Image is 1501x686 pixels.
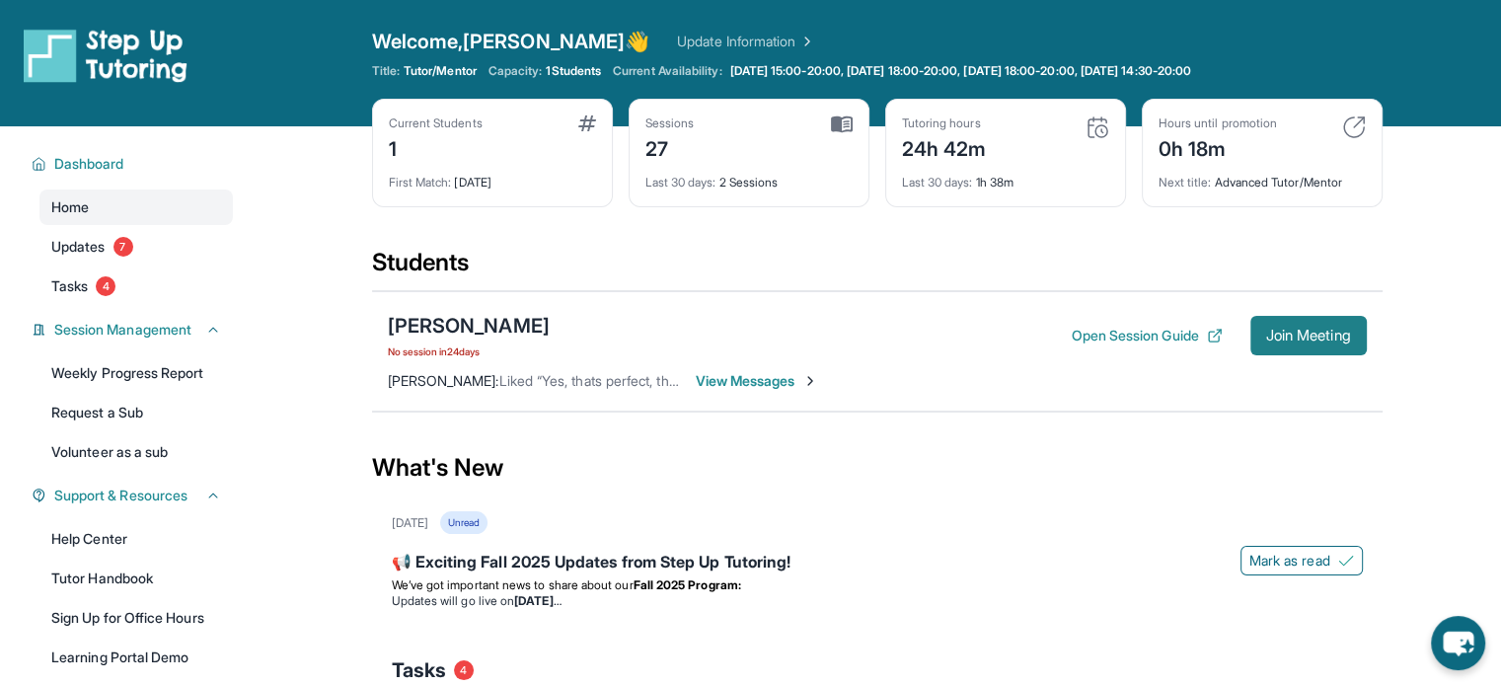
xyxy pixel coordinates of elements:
span: Dashboard [54,154,124,174]
div: 0h 18m [1159,131,1277,163]
span: Liked “Yes, thats perfect, thank you so much” [499,372,781,389]
span: 4 [454,660,474,680]
div: Current Students [389,115,483,131]
a: Weekly Progress Report [39,355,233,391]
img: logo [24,28,188,83]
img: Mark as read [1338,553,1354,569]
div: What's New [372,424,1383,511]
button: chat-button [1431,616,1485,670]
img: card [578,115,596,131]
a: Updates7 [39,229,233,265]
a: Help Center [39,521,233,557]
button: Open Session Guide [1071,326,1222,345]
span: 7 [113,237,133,257]
span: Mark as read [1249,551,1330,571]
strong: Fall 2025 Program: [634,577,741,592]
div: 27 [645,131,695,163]
span: First Match : [389,175,452,190]
img: card [1342,115,1366,139]
span: Next title : [1159,175,1212,190]
div: 1 [389,131,483,163]
div: [DATE] [389,163,596,191]
div: Tutoring hours [902,115,987,131]
span: 1 Students [546,63,601,79]
img: card [1086,115,1109,139]
strong: [DATE] [514,593,561,608]
div: Students [372,247,1383,290]
span: Title: [372,63,400,79]
a: [DATE] 15:00-20:00, [DATE] 18:00-20:00, [DATE] 18:00-20:00, [DATE] 14:30-20:00 [726,63,1195,79]
div: Unread [440,511,488,534]
button: Join Meeting [1250,316,1367,355]
span: We’ve got important news to share about our [392,577,634,592]
li: Updates will go live on [392,593,1363,609]
button: Support & Resources [46,486,221,505]
span: [DATE] 15:00-20:00, [DATE] 18:00-20:00, [DATE] 18:00-20:00, [DATE] 14:30-20:00 [730,63,1191,79]
span: Home [51,197,89,217]
div: Advanced Tutor/Mentor [1159,163,1366,191]
span: [PERSON_NAME] : [388,372,499,389]
span: Tasks [51,276,88,296]
span: Tutor/Mentor [404,63,477,79]
span: Session Management [54,320,191,340]
button: Mark as read [1240,546,1363,575]
a: Update Information [677,32,815,51]
span: Last 30 days : [902,175,973,190]
div: 24h 42m [902,131,987,163]
a: Tutor Handbook [39,561,233,596]
div: Hours until promotion [1159,115,1277,131]
span: Tasks [392,656,446,684]
button: Session Management [46,320,221,340]
a: Volunteer as a sub [39,434,233,470]
div: [DATE] [392,515,428,531]
span: Capacity: [488,63,543,79]
a: Request a Sub [39,395,233,430]
span: Updates [51,237,106,257]
span: Welcome, [PERSON_NAME] 👋 [372,28,650,55]
div: Sessions [645,115,695,131]
span: Support & Resources [54,486,188,505]
a: Sign Up for Office Hours [39,600,233,636]
div: 1h 38m [902,163,1109,191]
span: Current Availability: [613,63,721,79]
span: 4 [96,276,115,296]
a: Tasks4 [39,268,233,304]
a: Home [39,190,233,225]
img: card [831,115,853,133]
img: Chevron-Right [802,373,818,389]
div: [PERSON_NAME] [388,312,550,340]
span: No session in 24 days [388,343,550,359]
span: Join Meeting [1266,330,1351,342]
span: View Messages [696,371,819,391]
div: 2 Sessions [645,163,853,191]
div: 📢 Exciting Fall 2025 Updates from Step Up Tutoring! [392,550,1363,577]
a: Learning Portal Demo [39,640,233,675]
img: Chevron Right [795,32,815,51]
span: Last 30 days : [645,175,716,190]
button: Dashboard [46,154,221,174]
